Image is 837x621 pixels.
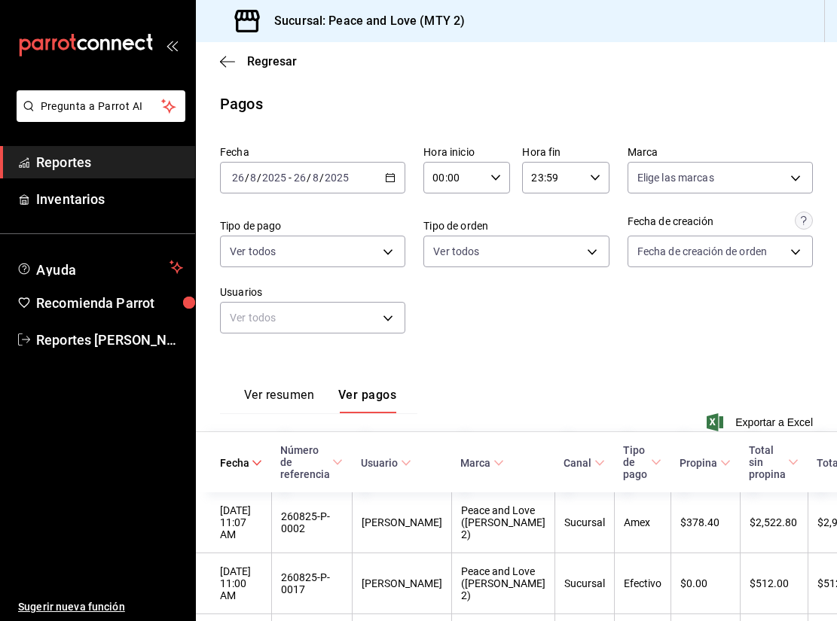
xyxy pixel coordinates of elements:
[628,147,813,157] label: Marca
[18,599,183,615] span: Sugerir nueva función
[362,516,442,528] div: [PERSON_NAME]
[624,516,661,528] div: Amex
[319,172,324,184] span: /
[324,172,350,184] input: ----
[166,39,178,51] button: open_drawer_menu
[41,99,162,114] span: Pregunta a Parrot AI
[220,93,263,115] div: Pagos
[244,388,396,413] div: navigation tabs
[710,413,813,431] button: Exportar a Excel
[624,577,661,589] div: Efectivo
[281,510,343,534] div: 260825-P-0002
[220,147,405,157] label: Fecha
[749,444,799,480] span: Total sin propina
[423,221,609,231] label: Tipo de orden
[362,577,442,589] div: [PERSON_NAME]
[262,12,465,30] h3: Sucursal: Peace and Love (MTY 2)
[680,577,730,589] div: $0.00
[460,457,503,469] span: Marca
[220,504,262,540] div: [DATE] 11:07 AM
[245,172,249,184] span: /
[36,330,183,350] span: Reportes [PERSON_NAME]
[628,214,713,230] div: Fecha de creación
[564,577,605,589] div: Sucursal
[17,90,185,122] button: Pregunta a Parrot AI
[247,54,297,68] span: Regresar
[289,172,292,184] span: -
[230,244,276,259] span: Ver todos
[220,565,262,601] div: [DATE] 11:00 AM
[280,444,343,480] span: Número de referencia
[461,504,545,540] div: Peace and Love ([PERSON_NAME] 2)
[750,516,799,528] div: $2,522.80
[220,221,405,231] label: Tipo de pago
[680,516,730,528] div: $378.40
[220,457,262,469] span: Fecha
[423,147,510,157] label: Hora inicio
[680,457,730,469] span: Propina
[220,54,297,68] button: Regresar
[231,172,245,184] input: --
[220,287,405,297] label: Usuarios
[36,152,183,172] span: Reportes
[750,577,799,589] div: $512.00
[312,172,319,184] input: --
[249,172,257,184] input: --
[637,244,767,259] span: Fecha de creación de orden
[293,172,307,184] input: --
[361,457,411,469] span: Usuario
[564,457,604,469] span: Canal
[307,172,311,184] span: /
[36,189,183,209] span: Inventarios
[522,147,609,157] label: Hora fin
[433,244,479,259] span: Ver todos
[281,571,343,595] div: 260825-P-0017
[338,388,396,413] button: Ver pagos
[257,172,261,184] span: /
[623,444,661,480] span: Tipo de pago
[36,293,183,313] span: Recomienda Parrot
[244,388,314,413] button: Ver resumen
[637,170,714,185] span: Elige las marcas
[11,109,185,125] a: Pregunta a Parrot AI
[564,516,605,528] div: Sucursal
[36,258,163,276] span: Ayuda
[461,565,545,601] div: Peace and Love ([PERSON_NAME] 2)
[261,172,287,184] input: ----
[220,302,405,333] div: Ver todos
